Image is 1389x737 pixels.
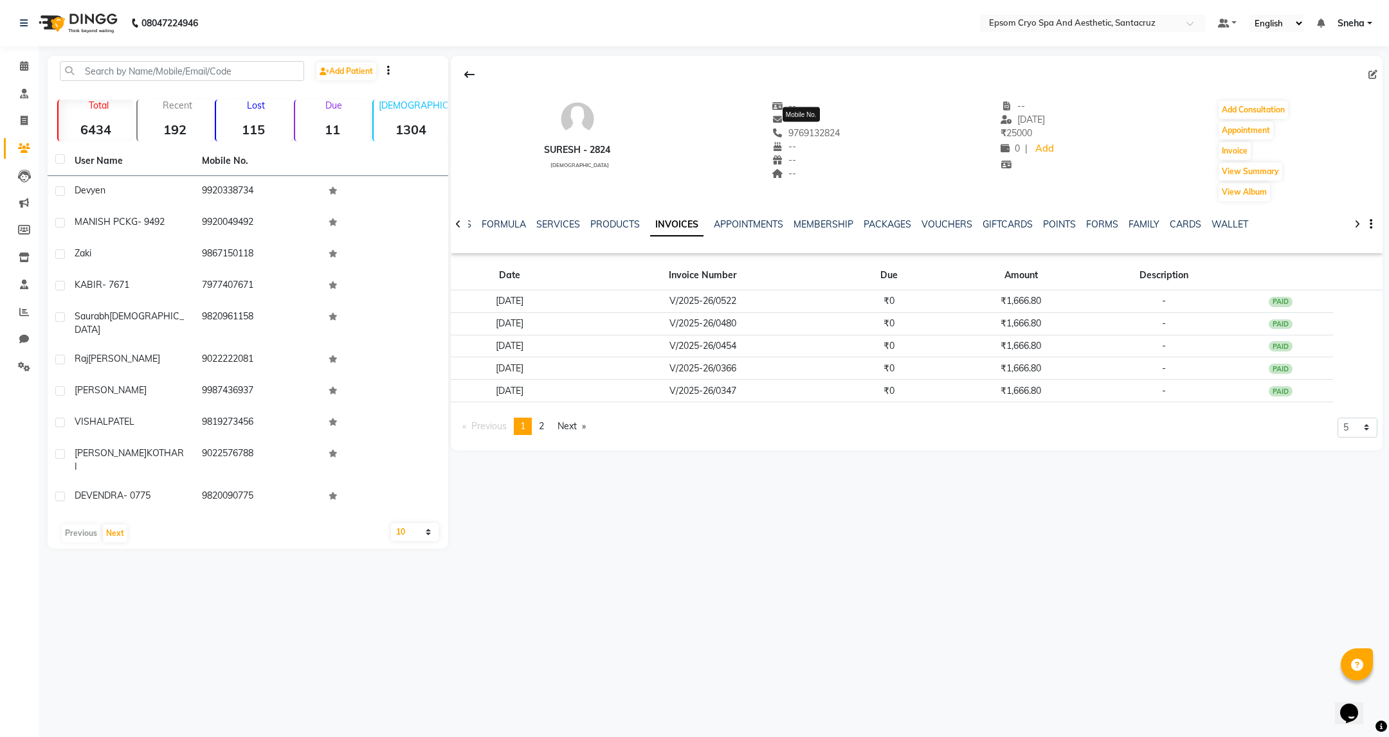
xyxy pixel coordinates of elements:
[75,310,184,335] span: [DEMOGRAPHIC_DATA]
[1219,121,1273,139] button: Appointment
[1001,127,1006,139] span: ₹
[75,279,102,290] span: KABIR
[221,100,291,111] p: Lost
[194,208,322,239] td: 9920049492
[88,353,160,364] span: [PERSON_NAME]
[103,524,127,542] button: Next
[1043,218,1076,230] a: POINTS
[75,247,91,259] span: zaki
[1100,261,1228,290] th: Description
[1162,295,1166,306] span: -
[216,121,291,138] strong: 115
[1001,114,1045,125] span: [DATE]
[1219,101,1288,119] button: Add Consultation
[75,310,109,322] span: saurabh
[295,121,370,138] strong: 11
[539,420,544,432] span: 2
[569,380,837,402] td: V/2025-26/0347
[837,312,942,335] td: ₹0
[67,147,194,176] th: User Name
[772,100,796,112] span: --
[1219,183,1270,201] button: View Album
[536,218,580,230] a: SERVICES
[1269,364,1293,374] div: PAID
[1001,143,1020,154] span: 0
[544,143,610,157] div: SURESH - 2824
[379,100,449,111] p: [DEMOGRAPHIC_DATA]
[569,312,837,335] td: V/2025-26/0480
[783,107,820,121] div: Mobile No.
[520,420,525,432] span: 1
[569,261,837,290] th: Invoice Number
[1033,140,1055,158] a: Add
[59,121,134,138] strong: 6434
[194,481,322,513] td: 9820090775
[1212,218,1248,230] a: WALLET
[374,121,449,138] strong: 1304
[33,5,121,41] img: logo
[1219,163,1282,181] button: View Summary
[942,312,1100,335] td: ₹1,666.80
[75,353,88,364] span: raj
[794,218,853,230] a: MEMBERSHIP
[942,335,1100,357] td: ₹1,666.80
[837,357,942,380] td: ₹0
[983,218,1033,230] a: GIFTCARDS
[1269,341,1293,351] div: PAID
[123,490,150,501] span: - 0775
[772,114,796,125] span: --
[942,290,1100,313] td: ₹1,666.80
[316,62,376,80] a: Add Patient
[772,127,840,139] span: 9769132824
[1162,385,1166,396] span: -
[942,380,1100,402] td: ₹1,666.80
[482,218,526,230] a: FORMULA
[569,290,837,313] td: V/2025-26/0522
[590,218,640,230] a: PRODUCTS
[550,162,609,168] span: [DEMOGRAPHIC_DATA]
[1162,362,1166,374] span: -
[558,100,597,138] img: avatar
[1338,17,1365,30] span: Sneha
[451,290,569,313] td: [DATE]
[194,407,322,439] td: 9819273456
[1162,340,1166,351] span: -
[451,357,569,380] td: [DATE]
[1219,142,1251,160] button: Invoice
[451,312,569,335] td: [DATE]
[1269,297,1293,307] div: PAID
[194,271,322,302] td: 7977407671
[194,376,322,407] td: 9987436937
[451,335,569,357] td: [DATE]
[864,218,911,230] a: PACKAGES
[837,380,942,402] td: ₹0
[1129,218,1159,230] a: FAMILY
[194,344,322,376] td: 9022222081
[569,335,837,357] td: V/2025-26/0454
[143,100,213,111] p: Recent
[194,302,322,344] td: 9820961158
[75,447,147,459] span: [PERSON_NAME]
[1001,100,1025,112] span: --
[714,218,783,230] a: APPOINTMENTS
[1335,686,1376,724] iframe: chat widget
[102,279,129,290] span: - 7671
[772,141,796,152] span: --
[456,62,483,87] div: Back to Client
[75,490,123,501] span: DEVENDRA
[772,168,796,179] span: --
[298,100,370,111] p: Due
[194,176,322,208] td: 9920338734
[451,380,569,402] td: [DATE]
[1086,218,1118,230] a: FORMS
[942,261,1100,290] th: Amount
[837,335,942,357] td: ₹0
[60,61,304,81] input: Search by Name/Mobile/Email/Code
[1001,127,1032,139] span: 25000
[1269,319,1293,330] div: PAID
[75,184,105,196] span: devyen
[138,216,165,227] span: - 9492
[75,384,147,396] span: [PERSON_NAME]
[772,154,796,166] span: --
[194,239,322,271] td: 9867150118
